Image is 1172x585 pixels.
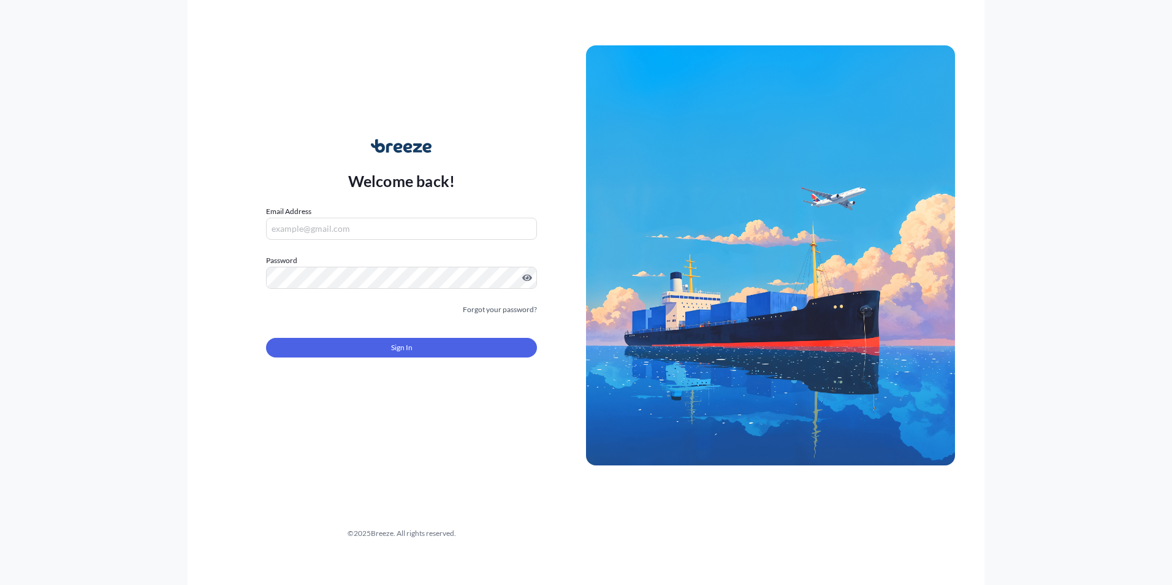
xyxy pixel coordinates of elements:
input: example@gmail.com [266,218,537,240]
a: Forgot your password? [463,304,537,316]
p: Welcome back! [348,171,455,191]
span: Sign In [391,342,413,354]
img: Ship illustration [586,45,955,465]
div: © 2025 Breeze. All rights reserved. [217,527,586,540]
label: Email Address [266,205,311,218]
button: Sign In [266,338,537,357]
button: Show password [522,273,532,283]
label: Password [266,254,537,267]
